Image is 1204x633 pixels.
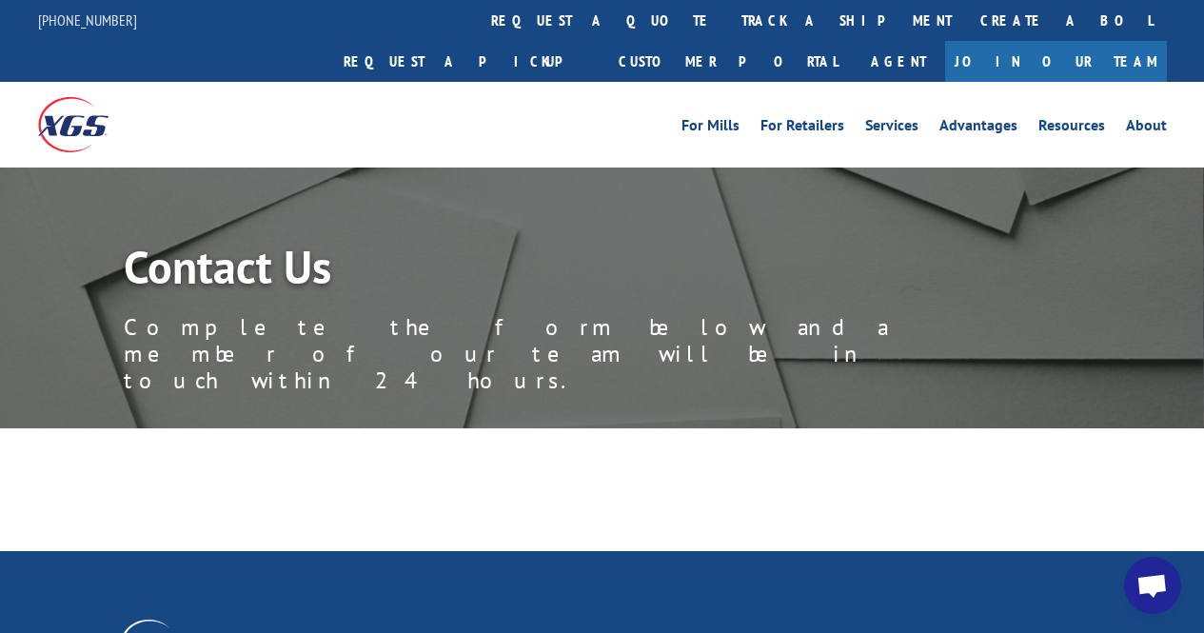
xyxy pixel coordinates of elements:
a: Customer Portal [604,41,852,82]
a: For Retailers [760,118,844,139]
a: For Mills [681,118,740,139]
a: Agent [852,41,945,82]
a: About [1126,118,1167,139]
a: Services [865,118,918,139]
div: Open chat [1124,557,1181,614]
a: [PHONE_NUMBER] [38,10,137,30]
a: Resources [1038,118,1105,139]
a: Advantages [939,118,1017,139]
a: Request a pickup [329,41,604,82]
a: Join Our Team [945,41,1167,82]
p: Complete the form below and a member of our team will be in touch within 24 hours. [124,314,980,394]
h1: Contact Us [124,244,980,299]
